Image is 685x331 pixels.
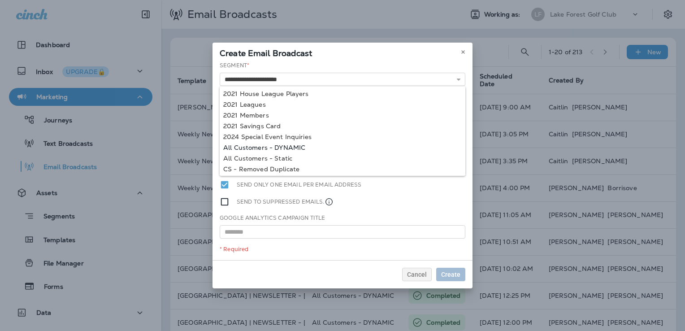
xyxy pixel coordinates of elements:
[223,133,462,140] div: 2024 Special Event Inquiries
[220,246,465,253] div: * Required
[441,271,460,278] span: Create
[223,144,462,151] div: All Customers - DYNAMIC
[212,43,473,61] div: Create Email Broadcast
[436,268,465,281] button: Create
[220,62,249,69] label: Segment
[223,165,462,173] div: CS - Removed Duplicate
[223,101,462,108] div: 2021 Leagues
[223,90,462,97] div: 2021 House League Players
[223,155,462,162] div: All Customers - Static
[237,197,334,207] label: Send to suppressed emails.
[223,112,462,119] div: 2021 Members
[223,122,462,130] div: 2021 Savings Card
[407,271,427,278] span: Cancel
[220,214,325,222] label: Google Analytics Campaign Title
[237,180,361,190] label: Send only one email per email address
[402,268,432,281] button: Cancel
